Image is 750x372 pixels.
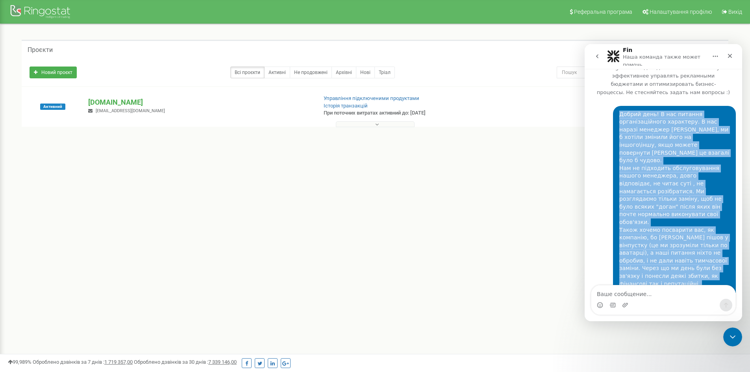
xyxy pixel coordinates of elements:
a: Нові [356,67,375,78]
span: 99,989% [8,359,31,365]
a: Всі проєкти [230,67,265,78]
a: Тріал [374,67,395,78]
iframe: Intercom live chat [585,44,742,321]
input: Пошук [557,67,685,78]
span: Вихід [728,9,742,15]
a: Новий проєкт [30,67,77,78]
u: 1 719 357,00 [104,359,133,365]
span: Оброблено дзвінків за 7 днів : [33,359,133,365]
textarea: Ваше сообщение... [7,241,151,255]
span: Активний [40,104,65,110]
span: Налаштування профілю [650,9,712,15]
span: [EMAIL_ADDRESS][DOMAIN_NAME] [96,108,165,113]
span: Реферальна програма [574,9,632,15]
div: Добрий день! В нас питання організаційного характеру. В нас наразі менеджер [PERSON_NAME], ми б х... [35,67,145,267]
span: Оброблено дзвінків за 30 днів : [134,359,237,365]
h5: Проєкти [28,46,53,54]
a: Активні [264,67,290,78]
button: Средство выбора GIF-файла [25,258,31,264]
button: Добавить вложение [37,258,44,264]
u: 7 339 146,00 [208,359,237,365]
a: Управління підключеними продуктами [324,95,419,101]
p: При поточних витратах активний до: [DATE] [324,109,487,117]
button: Средство выбора эмодзи [12,258,19,264]
a: Історія транзакцій [324,103,368,109]
div: Добрий день! В нас питання організаційного характеру. В нас наразі менеджер [PERSON_NAME], ми б х... [28,62,151,272]
a: Архівні [331,67,356,78]
p: [DOMAIN_NAME] [88,97,311,107]
div: Олена говорит… [6,62,151,281]
a: Не продовжені [290,67,332,78]
iframe: Intercom live chat [723,328,742,346]
button: Отправить сообщение… [135,255,148,267]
